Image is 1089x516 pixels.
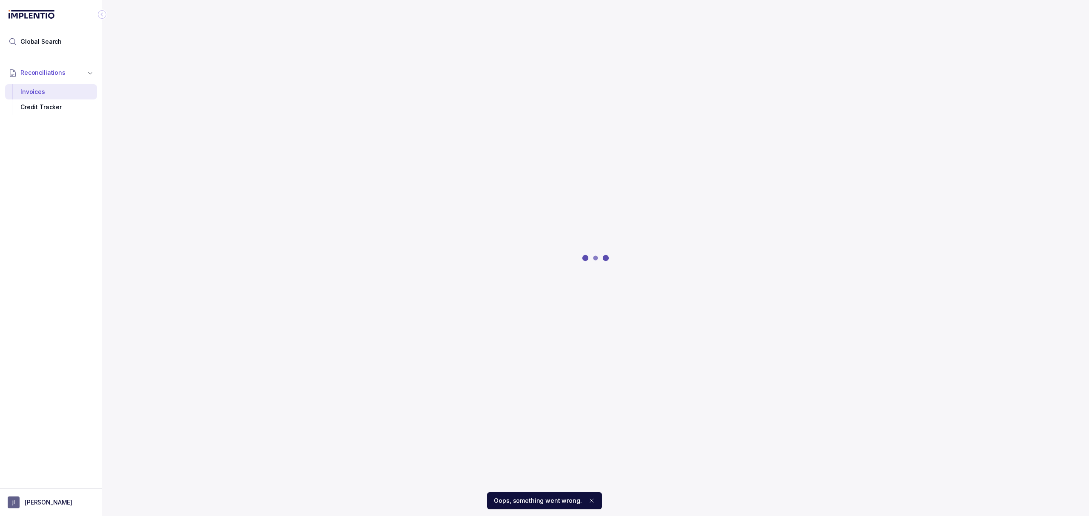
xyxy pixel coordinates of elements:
[5,63,97,82] button: Reconciliations
[494,496,582,505] p: Oops, something went wrong.
[5,82,97,117] div: Reconciliations
[12,84,90,99] div: Invoices
[20,37,62,46] span: Global Search
[20,68,66,77] span: Reconciliations
[12,99,90,115] div: Credit Tracker
[97,9,107,20] div: Collapse Icon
